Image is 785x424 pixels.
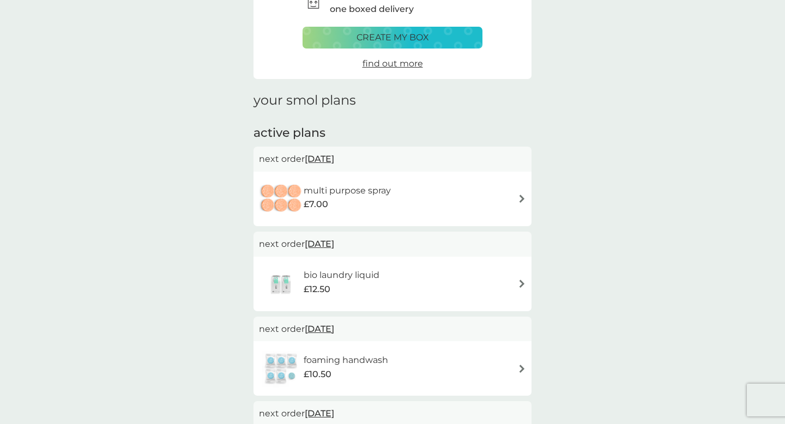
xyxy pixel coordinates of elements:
[518,365,526,373] img: arrow right
[304,353,388,367] h6: foaming handwash
[259,407,526,421] p: next order
[518,195,526,203] img: arrow right
[305,233,334,255] span: [DATE]
[304,268,379,282] h6: bio laundry liquid
[259,180,304,218] img: multi purpose spray
[304,184,391,198] h6: multi purpose spray
[253,125,532,142] h2: active plans
[259,322,526,336] p: next order
[304,367,331,381] span: £10.50
[363,57,423,71] a: find out more
[253,93,532,108] h1: your smol plans
[304,282,330,296] span: £12.50
[304,197,328,211] span: £7.00
[357,31,429,45] p: create my box
[305,403,334,424] span: [DATE]
[305,148,334,169] span: [DATE]
[259,349,304,387] img: foaming handwash
[259,265,304,303] img: bio laundry liquid
[259,152,526,166] p: next order
[305,318,334,340] span: [DATE]
[303,27,482,49] button: create my box
[518,280,526,288] img: arrow right
[363,58,423,69] span: find out more
[259,237,526,251] p: next order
